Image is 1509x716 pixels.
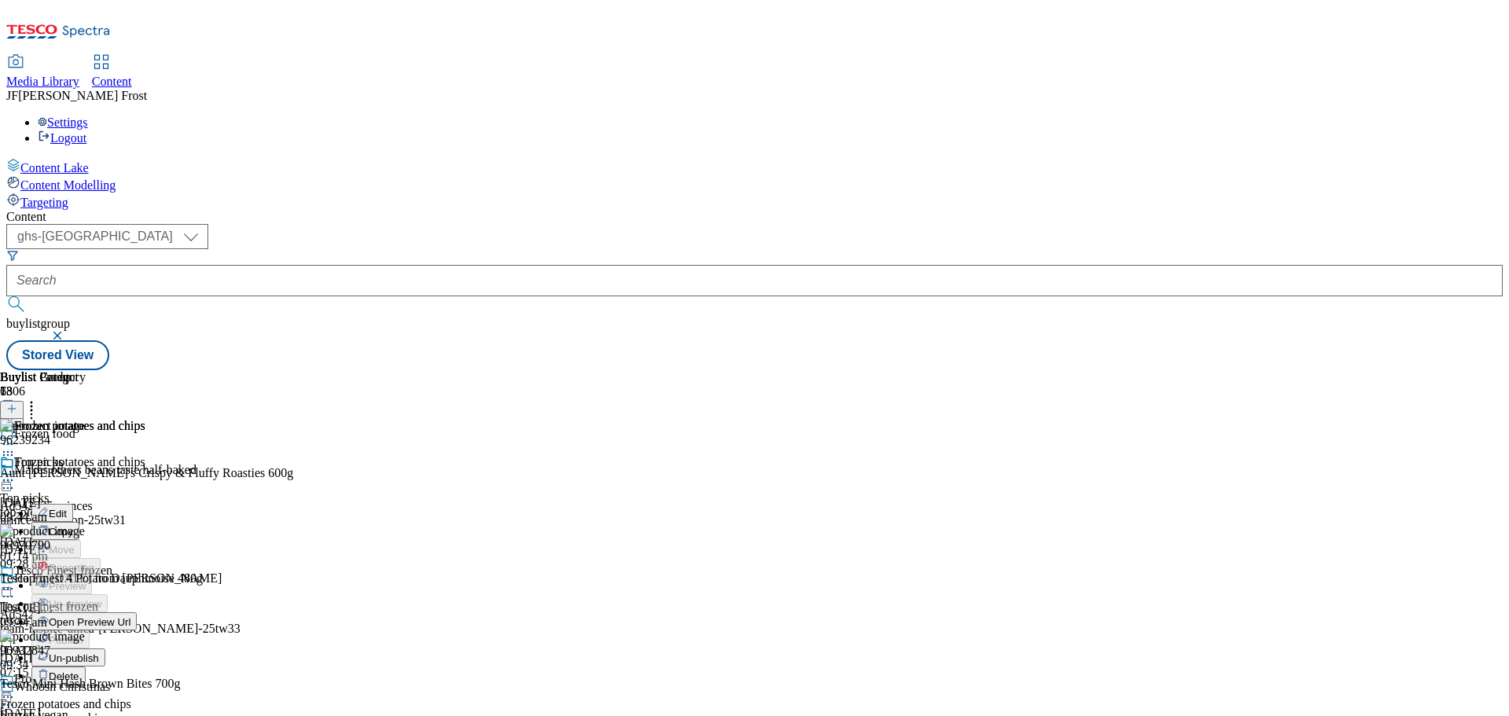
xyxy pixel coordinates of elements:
span: Media Library [6,75,79,88]
a: Content Lake [6,158,1503,175]
span: [PERSON_NAME] Frost [18,89,147,102]
a: Logout [38,131,86,145]
button: Stored View [6,340,109,370]
a: Targeting [6,193,1503,210]
span: JF [6,89,18,102]
span: Content Lake [20,161,89,174]
input: Search [6,265,1503,296]
a: Media Library [6,56,79,89]
a: Settings [38,116,88,129]
a: Content [92,56,132,89]
span: Content [92,75,132,88]
span: buylistgroup [6,317,70,330]
a: Content Modelling [6,175,1503,193]
svg: Search Filters [6,249,19,262]
span: Targeting [20,196,68,209]
span: Content Modelling [20,178,116,192]
div: Content [6,210,1503,224]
